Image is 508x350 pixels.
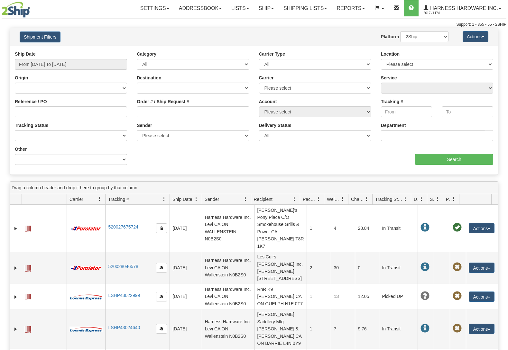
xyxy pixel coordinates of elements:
[69,266,102,271] img: 11 - Purolator
[94,193,105,204] a: Carrier filter column settings
[13,326,19,332] a: Expand
[156,292,167,301] button: Copy to clipboard
[25,323,31,334] a: Label
[307,252,331,284] td: 2
[108,196,129,202] span: Tracking #
[170,309,202,349] td: [DATE]
[361,193,372,204] a: Charge filter column settings
[259,122,291,129] label: Delivery Status
[379,252,418,284] td: In Transit
[20,31,60,42] button: Shipment Filters
[254,252,307,284] td: Les Cuirs [PERSON_NAME] Inc. [PERSON_NAME][STREET_ADDRESS]
[453,292,462,301] span: Pickup Not Assigned
[453,223,462,232] span: Pickup Successfully created
[381,98,403,105] label: Tracking #
[414,196,419,202] span: Delivery Status
[137,75,161,81] label: Destination
[355,205,379,252] td: 28.84
[493,142,507,208] iframe: chat widget
[137,122,152,129] label: Sender
[15,122,48,129] label: Tracking Status
[15,75,28,81] label: Origin
[69,196,83,202] span: Carrier
[13,294,19,300] a: Expand
[337,193,348,204] a: Weight filter column settings
[137,98,189,105] label: Order # / Ship Request #
[159,193,170,204] a: Tracking # filter column settings
[135,0,174,16] a: Settings
[108,224,138,229] a: 520027675724
[10,182,498,194] div: grid grouping header
[13,265,19,271] a: Expand
[420,324,429,333] span: In Transit
[381,122,406,129] label: Department
[375,196,403,202] span: Tracking Status
[351,196,365,202] span: Charge
[191,193,202,204] a: Ship Date filter column settings
[432,193,443,204] a: Shipment Issues filter column settings
[415,154,493,165] input: Search
[355,284,379,309] td: 12.05
[331,205,355,252] td: 4
[469,223,494,233] button: Actions
[15,51,36,57] label: Ship Date
[202,205,254,252] td: Harness Hardware Inc. Levi CA ON WALLENSTEIN N0B2S0
[381,106,432,117] input: From
[254,196,272,202] span: Recipient
[420,292,429,301] span: Unknown
[400,193,411,204] a: Tracking Status filter column settings
[25,223,31,233] a: Label
[259,98,277,105] label: Account
[379,309,418,349] td: In Transit
[240,193,251,204] a: Sender filter column settings
[355,309,379,349] td: 9.76
[259,75,274,81] label: Carrier
[156,223,167,233] button: Copy to clipboard
[174,0,227,16] a: Addressbook
[254,205,307,252] td: [PERSON_NAME]'s Pony Place C/O Smokehouse Grills & Power CA [PERSON_NAME] T8R 1K7
[469,292,494,302] button: Actions
[379,284,418,309] td: Picked UP
[202,309,254,349] td: Harness Hardware Inc. Levi CA ON Wallenstein N0B2S0
[25,291,31,301] a: Label
[416,193,427,204] a: Delivery Status filter column settings
[448,193,459,204] a: Pickup Status filter column settings
[69,226,102,231] img: 11 - Purolator
[170,205,202,252] td: [DATE]
[469,324,494,334] button: Actions
[2,22,506,27] div: Support: 1 - 855 - 55 - 2SHIP
[156,324,167,334] button: Copy to clipboard
[254,284,307,309] td: RnR K9 [PERSON_NAME] CA ON GUELPH N1E 0T7
[108,264,138,269] a: 520028046578
[381,51,400,57] label: Location
[419,0,506,16] a: Harness Hardware Inc. 2617 / Levi
[15,146,27,152] label: Other
[13,225,19,232] a: Expand
[381,75,397,81] label: Service
[331,309,355,349] td: 7
[463,31,488,42] button: Actions
[156,263,167,273] button: Copy to clipboard
[307,205,331,252] td: 1
[15,98,47,105] label: Reference / PO
[279,0,332,16] a: Shipping lists
[331,284,355,309] td: 13
[2,2,30,18] img: logo2617.jpg
[170,252,202,284] td: [DATE]
[137,51,156,57] label: Category
[25,262,31,273] a: Label
[259,51,285,57] label: Carrier Type
[226,0,254,16] a: Lists
[469,263,494,273] button: Actions
[108,325,140,330] a: LSHP43024640
[446,196,451,202] span: Pickup Status
[379,205,418,252] td: In Transit
[307,284,331,309] td: 1
[430,196,435,202] span: Shipment Issues
[172,196,192,202] span: Ship Date
[327,196,340,202] span: Weight
[69,326,102,333] img: 30 - Loomis Express
[420,263,429,272] span: In Transit
[108,293,140,298] a: LSHP43022999
[381,33,399,40] label: Platform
